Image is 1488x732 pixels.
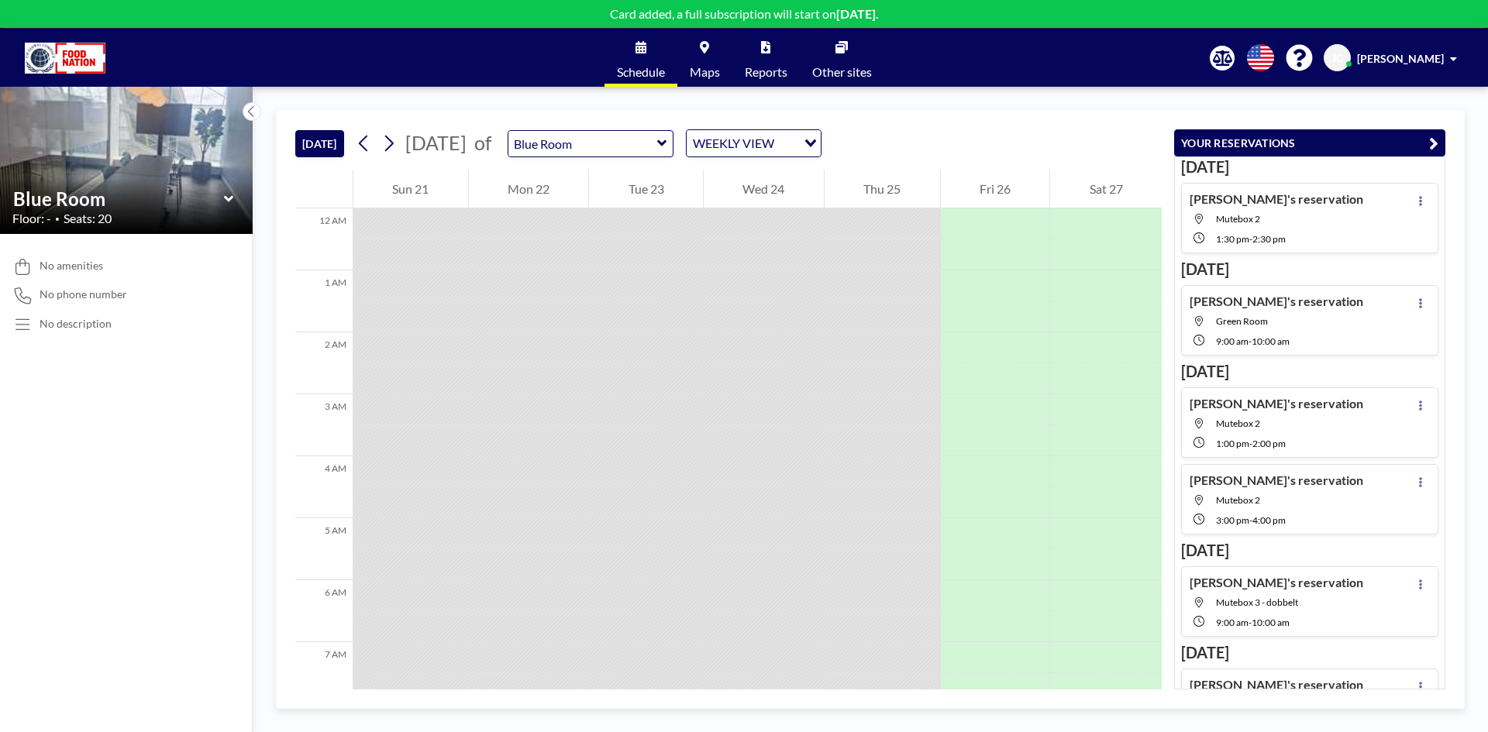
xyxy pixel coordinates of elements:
span: 10:00 AM [1252,335,1290,347]
h3: [DATE] [1181,541,1438,560]
span: [DATE] [405,131,467,154]
h4: [PERSON_NAME]'s reservation [1190,396,1363,411]
span: Green Room [1216,315,1268,327]
h4: [PERSON_NAME]'s reservation [1190,191,1363,207]
h4: [PERSON_NAME]'s reservation [1190,473,1363,488]
span: Seats: 20 [64,211,112,226]
div: Sun 21 [353,170,468,208]
div: Sat 27 [1050,170,1162,208]
span: - [1249,438,1252,449]
h3: [DATE] [1181,259,1438,279]
span: 9:00 AM [1216,617,1249,628]
div: Wed 24 [704,170,824,208]
b: [DATE] [836,6,876,21]
div: 5 AM [295,518,353,580]
span: Mutebox 2 [1216,213,1260,225]
a: Schedule [604,29,677,87]
span: - [1249,617,1252,628]
div: 4 AM [295,456,353,518]
h4: [PERSON_NAME]'s reservation [1190,677,1363,692]
h3: [DATE] [1181,157,1438,177]
span: Mutebox 2 [1216,494,1260,506]
span: 10:00 AM [1252,617,1290,628]
div: 12 AM [295,208,353,270]
div: 1 AM [295,270,353,332]
span: Reports [745,66,787,78]
div: 3 AM [295,394,353,456]
span: WEEKLY VIEW [690,133,777,153]
span: Other sites [812,66,872,78]
input: Blue Room [13,187,224,210]
h4: [PERSON_NAME]'s reservation [1190,294,1363,309]
span: 2:30 PM [1252,233,1286,245]
h3: [DATE] [1181,362,1438,381]
div: 2 AM [295,332,353,394]
input: Blue Room [508,131,657,156]
button: [DATE] [295,130,344,157]
a: Reports [732,29,800,87]
span: 3:00 PM [1216,514,1249,526]
span: No phone number [40,287,127,301]
span: Mutebox 2 [1216,418,1260,429]
button: YOUR RESERVATIONS [1174,129,1445,156]
span: No amenities [40,259,103,273]
span: • [55,214,60,224]
a: Other sites [800,29,884,87]
div: Fri 26 [941,170,1050,208]
span: 1:00 PM [1216,438,1249,449]
span: Maps [690,66,720,78]
h4: [PERSON_NAME]'s reservation [1190,575,1363,590]
span: Schedule [617,66,665,78]
span: 2:00 PM [1252,438,1286,449]
div: Thu 25 [825,170,940,208]
span: Floor: - [12,211,51,226]
span: - [1249,514,1252,526]
a: Maps [677,29,732,87]
span: 9:00 AM [1216,335,1249,347]
span: JC [1331,51,1343,65]
span: - [1249,335,1252,347]
span: - [1249,233,1252,245]
div: 7 AM [295,642,353,704]
div: No description [40,317,112,331]
div: Mon 22 [469,170,589,208]
div: 6 AM [295,580,353,642]
span: 1:30 PM [1216,233,1249,245]
span: of [474,131,491,155]
span: [PERSON_NAME] [1357,52,1444,65]
div: Search for option [687,130,821,156]
h3: [DATE] [1181,643,1438,662]
input: Search for option [779,133,795,153]
span: 4:00 PM [1252,514,1286,526]
span: Mutebox 3 - dobbelt [1216,596,1298,608]
img: organization-logo [25,43,105,74]
div: Tue 23 [589,170,703,208]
